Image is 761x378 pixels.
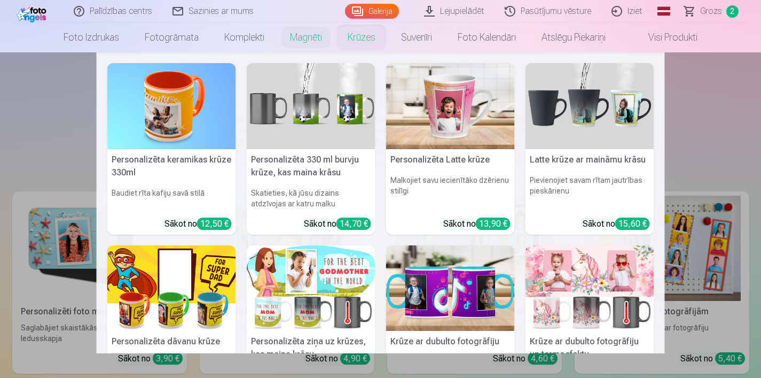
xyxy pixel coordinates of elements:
h5: Personalizēta keramikas krūze 330ml [107,149,236,183]
a: Personalizēta Latte krūzePersonalizēta Latte krūzeMalkojiet savu iecienītāko dzērienu stilīgiSāko... [386,63,515,235]
div: 12,50 € [197,218,232,230]
h6: Malkojiet savu iecienītāko dzērienu stilīgi [386,171,515,213]
a: Visi produkti [618,22,710,52]
a: Magnēti [277,22,335,52]
h5: Krūze ar dubulto fotogrāfiju [386,331,515,352]
h5: Personalizēta Latte krūze [386,149,515,171]
a: Atslēgu piekariņi [529,22,618,52]
h6: Baudiet rīta kafiju savā stilā [107,183,236,213]
h6: Skatieties, kā jūsu dizains atdzīvojas ar katru malku [247,183,375,213]
div: Sākot no [583,218,650,230]
a: Fotogrāmata [132,22,211,52]
img: Personalizēta keramikas krūze 330ml [107,63,236,149]
h5: Personalizēta ziņa uz krūzes, kas maina krāsu [247,331,375,365]
img: Krūze ar dubulto fotogrāfiju un termoefektu [525,245,654,331]
h6: Pievienojiet savam rītam jautrības pieskārienu [525,171,654,213]
img: Personalizēta ziņa uz krūzes, kas maina krāsu [247,245,375,331]
a: Suvenīri [388,22,445,52]
h5: Personalizēta 330 ml burvju krūze, kas maina krāsu [247,149,375,183]
img: /fa1 [17,4,49,22]
img: Personalizēta dāvanu krūze [107,245,236,331]
span: 2 [726,5,739,18]
div: 15,60 € [615,218,650,230]
img: Personalizēta 330 ml burvju krūze, kas maina krāsu [247,63,375,149]
a: Personalizēta keramikas krūze 330mlPersonalizēta keramikas krūze 330mlBaudiet rīta kafiju savā st... [107,63,236,235]
div: Sākot no [443,218,511,230]
div: 14,70 € [336,218,371,230]
h5: Personalizēta dāvanu krūze [107,331,236,352]
a: Personalizēta 330 ml burvju krūze, kas maina krāsuPersonalizēta 330 ml burvju krūze, kas maina kr... [247,63,375,235]
a: Foto kalendāri [445,22,529,52]
a: Foto izdrukas [51,22,132,52]
h5: Latte krūze ar maināmu krāsu [525,149,654,171]
img: Krūze ar dubulto fotogrāfiju [386,245,515,331]
div: 13,90 € [476,218,511,230]
img: Personalizēta Latte krūze [386,63,515,149]
span: Grozs [700,5,722,18]
div: Sākot no [304,218,371,230]
a: Galerija [345,4,399,19]
div: Sākot no [164,218,232,230]
img: Latte krūze ar maināmu krāsu [525,63,654,149]
h5: Krūze ar dubulto fotogrāfiju un termoefektu [525,331,654,365]
a: Komplekti [211,22,277,52]
a: Latte krūze ar maināmu krāsuLatte krūze ar maināmu krāsuPievienojiet savam rītam jautrības pieskā... [525,63,654,235]
a: Krūzes [335,22,388,52]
